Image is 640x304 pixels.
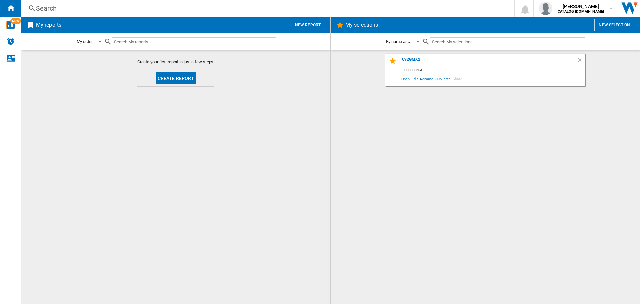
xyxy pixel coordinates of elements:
span: Rename [419,74,434,83]
div: Search [36,4,497,13]
div: By name asc. [386,39,411,44]
img: wise-card.svg [6,21,15,29]
h2: My reports [35,19,63,31]
input: Search My selections [430,37,585,46]
button: Create report [156,72,196,84]
span: Edit [411,74,419,83]
span: Create your first report in just a few steps. [137,59,215,65]
b: CATALOG [DOMAIN_NAME] [558,9,604,14]
div: My order [77,39,93,44]
span: Open [400,74,411,83]
div: C92GMX2 [400,57,577,66]
input: Search My reports [112,37,276,46]
span: NEW [10,18,21,24]
span: [PERSON_NAME] [558,3,604,10]
img: profile.jpg [539,2,552,15]
div: 1 reference [400,66,585,74]
h2: My selections [344,19,379,31]
div: Delete [577,57,585,66]
button: New report [291,19,325,31]
span: Share [452,74,463,83]
img: alerts-logo.svg [7,37,15,45]
button: New selection [594,19,634,31]
span: Duplicate [434,74,452,83]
